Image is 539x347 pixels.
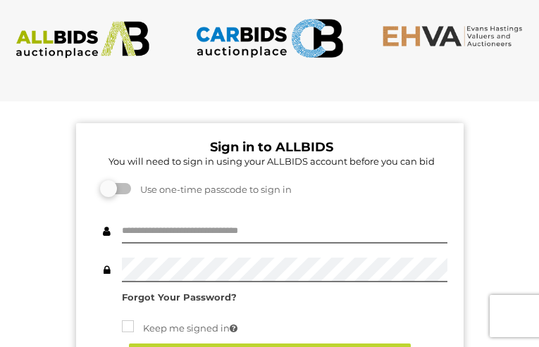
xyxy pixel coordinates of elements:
label: Keep me signed in [122,320,237,336]
img: ALLBIDS.com.au [8,21,157,58]
a: Forgot Your Password? [122,291,237,303]
span: Use one-time passcode to sign in [133,184,292,195]
b: Sign in to ALLBIDS [210,139,333,155]
h5: You will need to sign in using your ALLBIDS account before you can bid [96,156,447,166]
img: EHVA.com.au [382,25,531,47]
img: CARBIDS.com.au [195,14,344,63]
